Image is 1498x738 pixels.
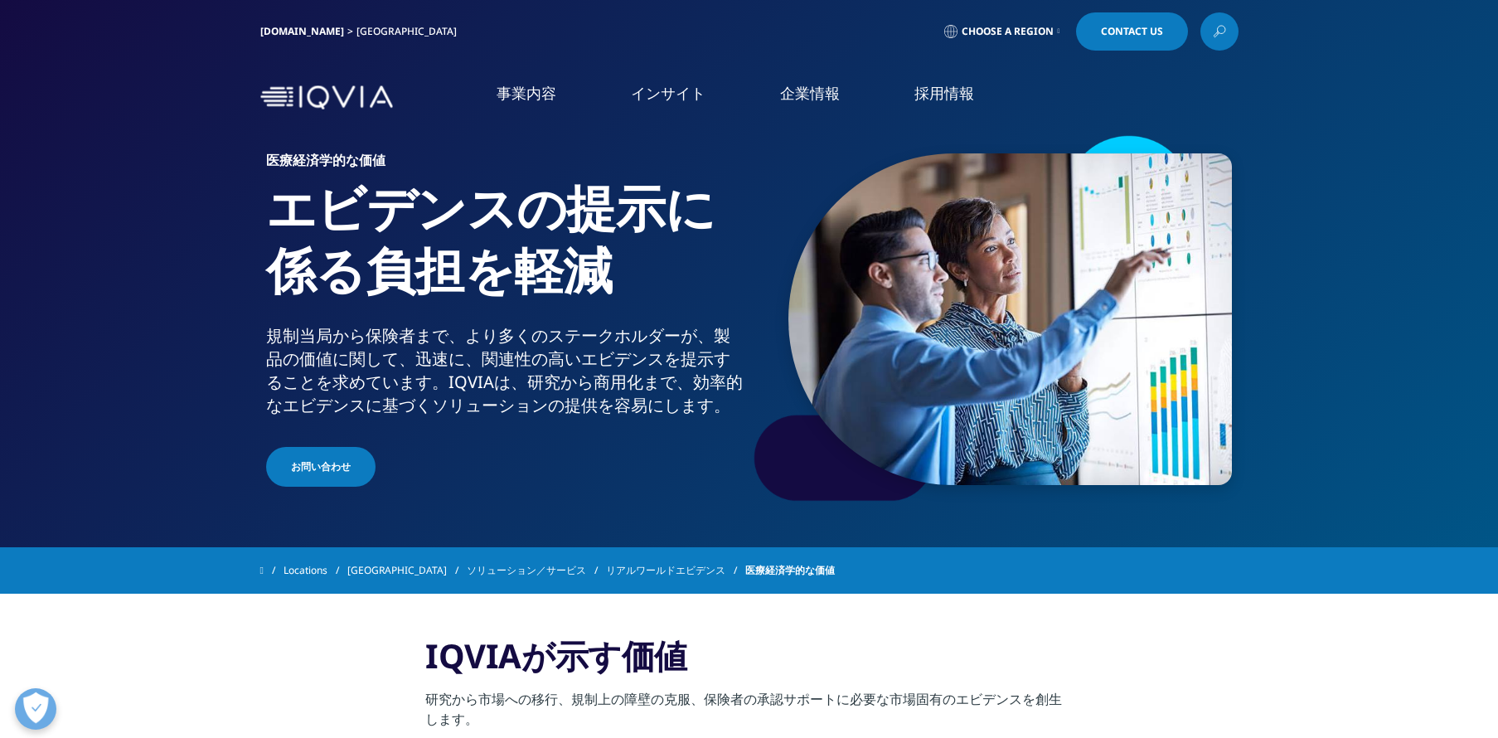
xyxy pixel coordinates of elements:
a: [DOMAIN_NAME] [260,24,344,38]
a: 企業情報 [780,83,840,104]
span: 医療経済学的な価値 [745,556,835,585]
span: お問い合わせ [291,459,351,474]
img: 552_custom-photo_male-pointing-at-tv-wall-screen.jpg [788,153,1232,485]
a: 採用情報 [914,83,974,104]
a: お問い合わせ [266,447,376,487]
a: 事業内容 [497,83,556,104]
h1: エビデンスの提示に係る負担を軽減 [266,177,743,324]
h3: IQVIAが示す価値 [425,635,1073,689]
a: ソリューション／サービス [467,556,606,585]
button: Open Preferences [15,688,56,730]
span: Choose a Region [962,25,1054,38]
div: 規制当局から保険者まで、より多くのステークホルダーが、製品の価値に関して、迅速に、関連性の高いエビデンスを提示することを求めています。IQVIAは、研究から商用化まで、効率的なエビデンスに基づく... [266,324,743,417]
a: リアルワールドエビデンス [606,556,745,585]
a: Locations [284,556,347,585]
nav: Primary [400,58,1239,137]
a: インサイト [631,83,705,104]
span: Contact Us [1101,27,1163,36]
a: [GEOGRAPHIC_DATA] [347,556,467,585]
a: Contact Us [1076,12,1188,51]
h6: 医療経済学的な価値 [266,153,743,177]
div: [GEOGRAPHIC_DATA] [356,25,463,38]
